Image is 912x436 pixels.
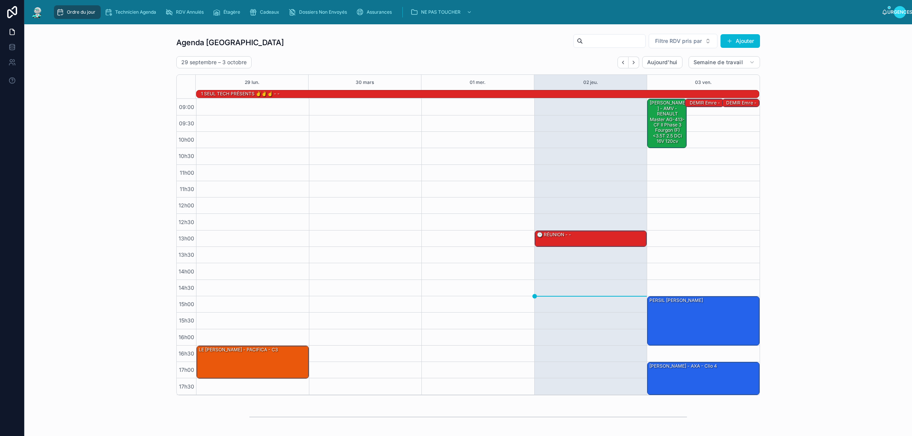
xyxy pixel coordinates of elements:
font: 12h00 [179,202,194,209]
button: Aujourd'hui [642,56,682,68]
font: 03 ven. [695,79,712,85]
font: 14h30 [179,284,194,291]
a: Dossiers Non Envoyés [286,5,352,19]
div: 🕒 RÉUNION - - [535,231,647,246]
div: 1 SEUL TECH PRÉSENTS ✌️✌️☝️ - - [200,90,280,98]
font: 10h30 [179,153,194,159]
font: Cadeaux [260,9,279,15]
font: Ordre du jour [67,9,95,15]
button: Retour [617,57,629,68]
font: 15h00 [179,301,194,307]
a: Technicien Agenda [102,5,161,19]
button: Semaine de travail [689,56,760,68]
div: DEMIR Emre - THELEM ASSURANCE - MERCEDES-BENZ Sprinter [722,99,759,107]
font: 14h00 [179,268,194,275]
font: PERSIL [PERSON_NAME] [649,297,703,303]
font: 02 jeu. [583,79,598,85]
div: LE [PERSON_NAME] - PACIFICA - C3 [197,346,309,378]
font: 16h00 [179,334,194,340]
font: 17h00 [179,366,194,373]
font: Agenda [GEOGRAPHIC_DATA] [176,38,284,47]
button: Bouton de sélection [649,34,717,48]
font: 16h30 [179,350,194,357]
font: DEMIR Emre - THELEM ASSURANCE - MERCEDES-BENZ Sprinter [689,100,720,128]
font: 09:00 [179,104,194,110]
a: Assurances [354,5,397,19]
a: Cadeaux [247,5,285,19]
font: LE [PERSON_NAME] - PACIFICA - C3 [199,347,278,352]
a: NE PAS TOUCHER [408,5,476,19]
img: Logo de l'application [30,6,44,18]
font: 10h00 [179,136,194,143]
font: 30 mars [356,79,374,85]
div: contenu déroulant [50,4,882,21]
font: [PERSON_NAME] - AXA - Clio 4 [649,363,717,369]
font: NE PAS TOUCHER [421,9,461,15]
font: DEMIR Emre - THELEM ASSURANCE - MERCEDES-BENZ Sprinter [725,100,757,128]
font: Technicien Agenda [115,9,156,15]
font: 1 SEUL TECH PRÉSENTS ✌️✌️☝️ - - [201,91,280,96]
div: [PERSON_NAME] - AMV - RENAULT Master AG-413-CF II Phase 3 Fourgon (F) <3.5T 2.5 dCi 16V 120cv [648,99,686,148]
font: 01 mer. [470,79,486,85]
div: PERSIL [PERSON_NAME] [648,297,759,345]
a: RDV Annulés [163,5,209,19]
font: [PERSON_NAME] - AMV - RENAULT Master AG-413-CF II Phase 3 Fourgon (F) <3.5T 2.5 dCi 16V 120cv [650,100,685,144]
font: 15h30 [179,317,194,324]
button: Ajouter [720,34,760,48]
font: 29 septembre – 3 octobre [181,59,247,65]
font: 17h30 [179,383,194,390]
font: Filtre RDV pris par [655,38,702,44]
font: Aujourd'hui [647,59,678,65]
div: [PERSON_NAME] - AXA - Clio 4 [648,362,759,395]
font: Étagère [223,9,240,15]
button: 01 mer. [470,75,486,90]
font: RDV Annulés [176,9,204,15]
font: 12h30 [179,219,194,225]
font: Dossiers Non Envoyés [299,9,347,15]
button: Suivant [629,57,639,68]
button: 03 ven. [695,75,712,90]
font: Semaine de travail [693,59,743,65]
font: 09:30 [179,120,194,126]
a: Étagère [211,5,245,19]
font: Ajouter [736,38,754,44]
button: 30 mars [356,75,374,90]
font: 11h30 [180,186,194,192]
button: 02 jeu. [583,75,598,90]
font: 13h00 [179,235,194,242]
div: DEMIR Emre - THELEM ASSURANCE - MERCEDES-BENZ Sprinter [685,99,724,107]
font: Assurances [367,9,392,15]
font: 11h00 [180,169,194,176]
font: 13h30 [179,251,194,258]
font: 🕒 RÉUNION - - [537,232,571,237]
font: 29 lun. [245,79,260,85]
button: 29 lun. [245,75,260,90]
a: Ordre du jour [54,5,101,19]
